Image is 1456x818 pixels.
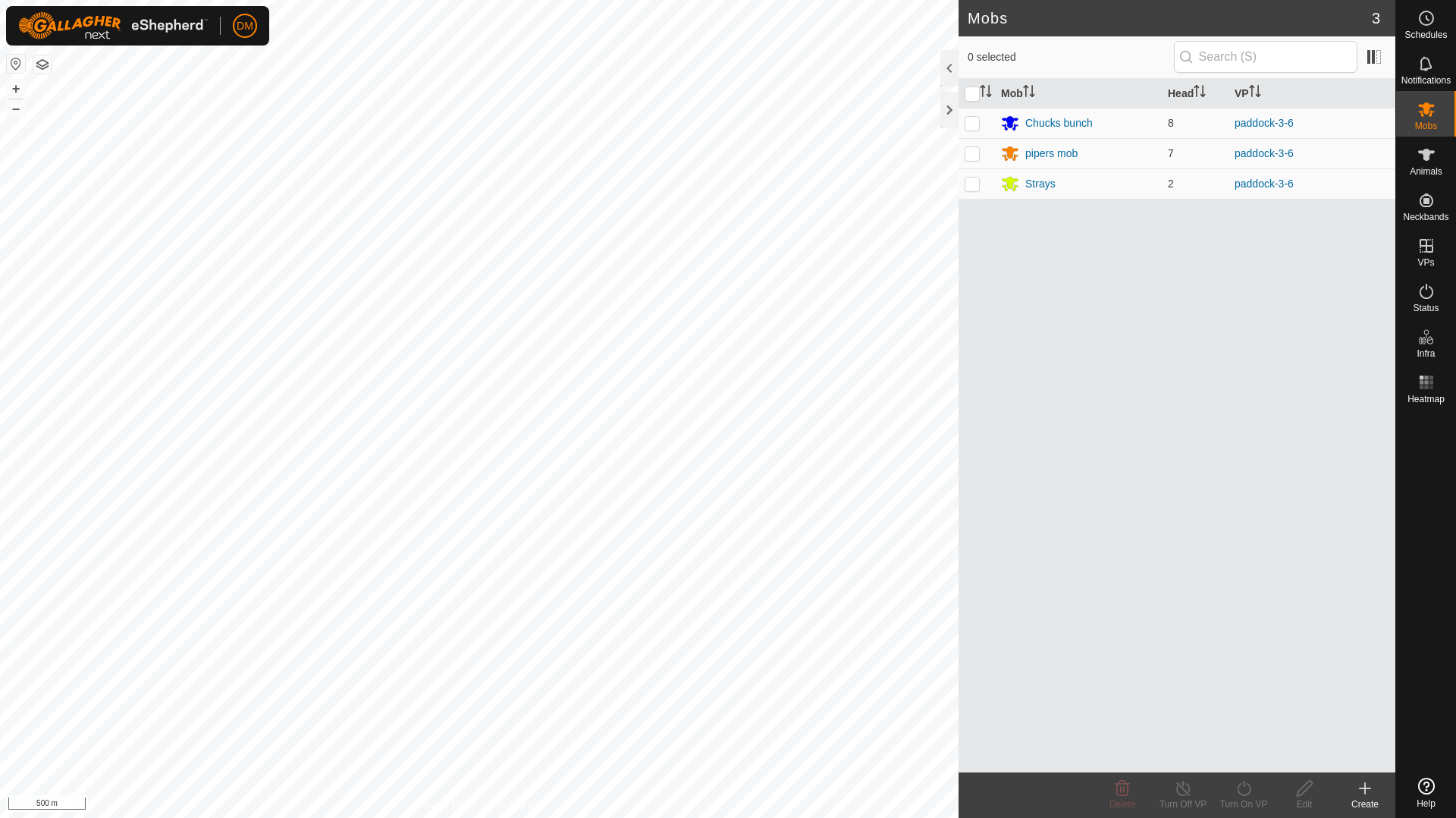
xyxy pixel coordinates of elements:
div: pipers mob [1025,146,1078,162]
th: Mob [995,79,1162,109]
button: Reset Map [7,55,25,73]
span: Help [1417,799,1436,808]
button: – [7,99,25,118]
span: Heatmap [1407,395,1445,404]
a: Privacy Policy [419,798,476,812]
a: Help [1396,772,1456,814]
div: Edit [1274,798,1335,811]
p-sorticon: Activate to sort [980,87,992,99]
a: paddock-3-6 [1235,147,1294,159]
button: + [7,80,25,98]
span: Schedules [1404,30,1447,39]
span: 7 [1168,147,1174,159]
h2: Mobs [968,9,1372,27]
img: Gallagher Logo [18,12,208,39]
div: Chucks bunch [1025,115,1093,131]
span: 8 [1168,117,1174,129]
span: Notifications [1401,76,1451,85]
div: Turn Off VP [1153,798,1213,811]
button: Map Layers [33,55,52,74]
th: Head [1162,79,1228,109]
span: 3 [1372,7,1380,30]
span: 0 selected [968,49,1174,65]
input: Search (S) [1174,41,1357,73]
div: Turn On VP [1213,798,1274,811]
span: DM [237,18,253,34]
span: Infra [1417,349,1435,358]
div: Strays [1025,176,1056,192]
th: VP [1228,79,1395,109]
a: paddock-3-6 [1235,178,1294,190]
a: paddock-3-6 [1235,117,1294,129]
p-sorticon: Activate to sort [1194,87,1206,99]
p-sorticon: Activate to sort [1023,87,1035,99]
div: Create [1335,798,1395,811]
span: Neckbands [1403,212,1448,222]
span: Delete [1109,799,1136,810]
span: Status [1413,304,1439,313]
span: Mobs [1415,121,1437,131]
a: Contact Us [494,798,539,812]
p-sorticon: Activate to sort [1249,87,1261,99]
span: Animals [1410,167,1442,176]
span: 2 [1168,178,1174,190]
span: VPs [1417,258,1434,267]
